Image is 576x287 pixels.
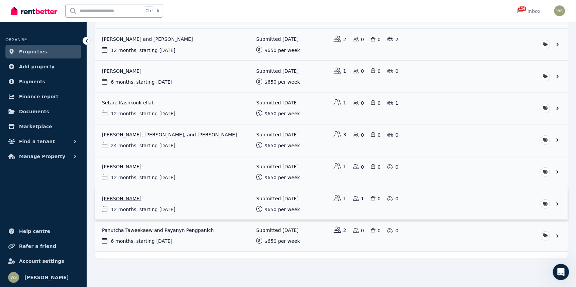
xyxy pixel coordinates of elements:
[5,150,81,163] button: Manage Property
[8,272,19,283] img: Whitney Smith
[19,63,55,71] span: Add property
[157,8,159,14] span: k
[32,223,38,228] button: Upload attachment
[5,39,111,74] div: Hi there 👋 This is Fin speaking. I’m here to answer your questions, but you’ll always have the op...
[19,107,49,116] span: Documents
[5,74,130,95] div: The RentBetter Team says…
[19,257,64,265] span: Account settings
[5,144,111,179] div: You're very welcome! If you have any more questions or need further assistance, just let me know....
[553,264,569,280] iframe: Intercom live chat
[62,192,74,204] button: Scroll to bottom
[21,223,27,228] button: Gif picker
[11,148,106,174] div: You're very welcome! If you have any more questions or need further assistance, just let me know....
[95,220,568,252] a: View application: Panutcha Taweekaew and Payanyn Pengpanich
[95,156,568,188] a: View application: Lee Murphy
[5,105,81,118] a: Documents
[5,90,81,103] a: Finance report
[81,95,130,110] div: Thanks for help,
[5,74,91,89] div: What can we help with [DATE]?
[119,3,132,16] button: Home
[33,6,90,12] h1: The RentBetter Team
[5,75,81,88] a: Payments
[554,5,565,16] img: Whitney Smith
[517,8,541,15] div: Inbox
[95,29,568,61] a: View application: Khushi Bhatia and Abhishek Jha
[5,144,130,184] div: The RentBetter Team says…
[5,95,130,115] div: Whitney says…
[19,122,52,131] span: Marketplace
[518,6,526,11] span: 116
[5,239,81,253] a: Refer a friend
[19,227,50,235] span: Help centre
[19,92,58,101] span: Finance report
[5,115,130,144] div: The RentBetter Team says…
[144,6,154,15] span: Ctrl
[30,188,125,208] div: Are there any lease agreements which are available to lease to company instead of individuals
[5,184,130,218] div: Whitney says…
[117,220,127,231] button: Send a message…
[87,99,125,106] div: Thanks for help,
[95,188,568,220] a: View application: Karen Gregory
[4,3,17,16] button: go back
[5,60,81,73] a: Add property
[95,92,568,124] a: View application: Setare Kashkooli-ellat
[5,39,130,74] div: The RentBetter Team says…
[5,37,27,42] span: ORGANISE
[95,61,568,92] a: View application: Kieran Fisher
[11,79,85,85] div: What can we help with [DATE]?
[19,4,30,15] img: Profile image for The RentBetter Team
[19,152,65,161] span: Manage Property
[24,273,69,282] span: [PERSON_NAME]
[11,223,16,228] button: Emoji picker
[5,135,81,148] button: Find a tenant
[95,124,568,156] a: View application: Lucie Debusschere, Nabil Merkache, and Kevin Vivier
[5,224,81,238] a: Help centre
[11,6,57,16] img: RentBetter
[19,242,56,250] span: Refer a friend
[19,48,47,56] span: Properties
[24,184,130,213] div: Are there any lease agreements which are available to lease to company instead of individuals
[5,120,81,133] a: Marketplace
[11,119,106,139] div: Please make sure to click the options to 'get more help' if we haven't answered your question.
[19,78,45,86] span: Payments
[11,43,106,70] div: Hi there 👋 This is Fin speaking. I’m here to answer your questions, but you’ll always have the op...
[5,115,111,143] div: Please make sure to click the options to 'get more help' if we haven't answered your question.
[6,208,130,220] textarea: Message…
[19,137,55,146] span: Find a tenant
[5,45,81,58] a: Properties
[5,254,81,268] a: Account settings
